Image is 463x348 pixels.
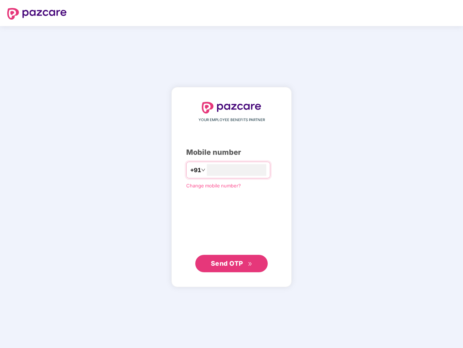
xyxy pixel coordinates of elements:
[190,166,201,175] span: +91
[201,168,205,172] span: down
[7,8,67,20] img: logo
[186,147,277,158] div: Mobile number
[248,262,253,266] span: double-right
[211,260,243,267] span: Send OTP
[199,117,265,123] span: YOUR EMPLOYEE BENEFITS PARTNER
[195,255,268,272] button: Send OTPdouble-right
[202,102,261,113] img: logo
[186,183,241,188] a: Change mobile number?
